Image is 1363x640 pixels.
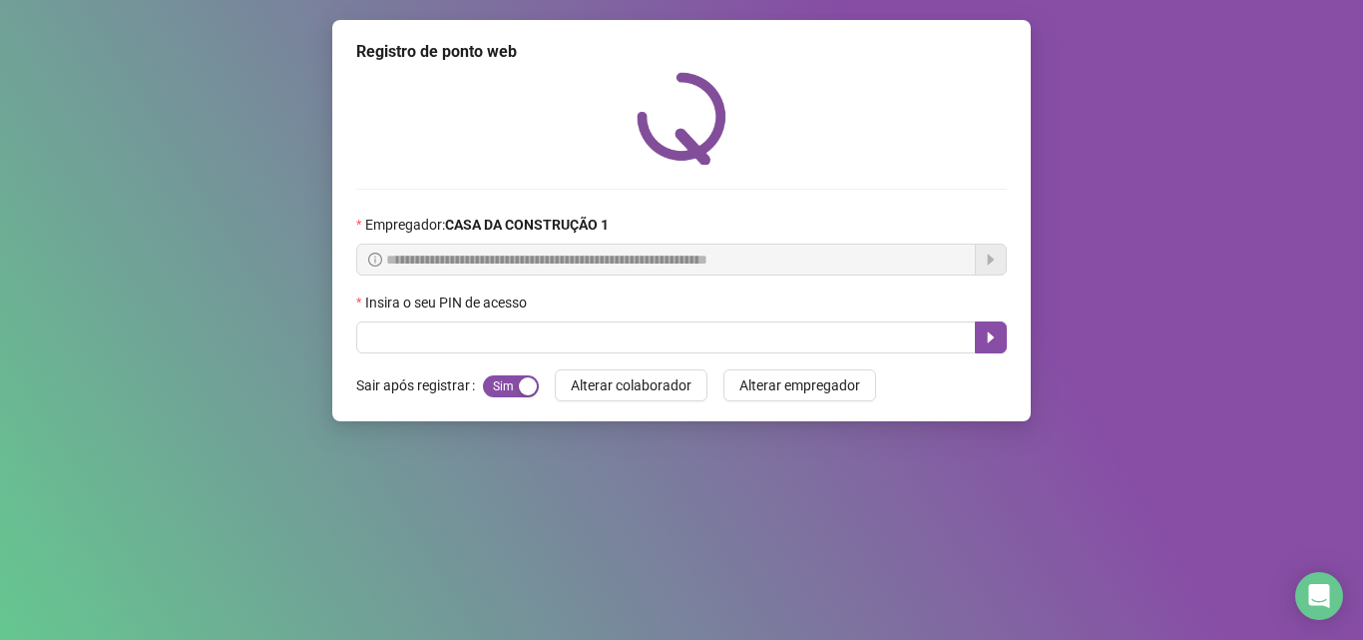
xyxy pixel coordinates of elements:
[571,374,691,396] span: Alterar colaborador
[555,369,707,401] button: Alterar colaborador
[1295,572,1343,620] div: Open Intercom Messenger
[365,214,609,236] span: Empregador :
[368,253,382,267] span: info-circle
[739,374,860,396] span: Alterar empregador
[983,329,999,345] span: caret-right
[723,369,876,401] button: Alterar empregador
[356,40,1007,64] div: Registro de ponto web
[637,72,726,165] img: QRPoint
[445,217,609,233] strong: CASA DA CONSTRUÇÃO 1
[356,369,483,401] label: Sair após registrar
[356,292,540,314] label: Insira o seu PIN de acesso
